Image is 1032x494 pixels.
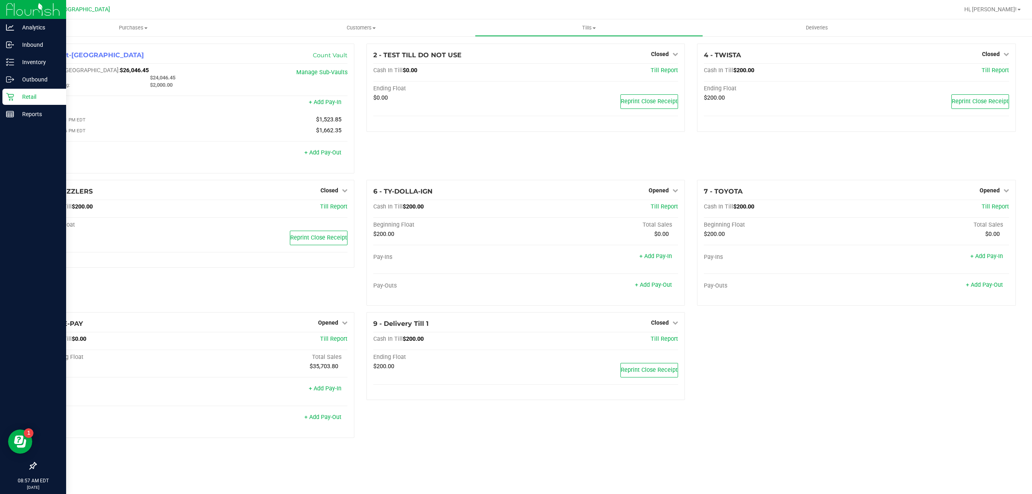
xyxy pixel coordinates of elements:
[72,336,86,342] span: $0.00
[373,188,433,195] span: 6 - TY-DOLLA-IGN
[309,385,341,392] a: + Add Pay-In
[704,188,743,195] span: 7 - TOYOTA
[373,221,526,229] div: Beginning Float
[621,367,678,373] span: Reprint Close Receipt
[290,234,347,241] span: Reprint Close Receipt
[14,57,62,67] p: Inventory
[704,231,725,238] span: $200.00
[964,6,1017,13] span: Hi, [PERSON_NAME]!
[951,94,1009,109] button: Reprint Close Receipt
[704,282,856,290] div: Pay-Outs
[373,363,394,370] span: $200.00
[635,281,672,288] a: + Add Pay-Out
[373,94,388,101] span: $0.00
[6,58,14,66] inline-svg: Inventory
[42,51,144,59] span: 1 - Vault-[GEOGRAPHIC_DATA]
[195,354,347,361] div: Total Sales
[55,6,110,13] span: [GEOGRAPHIC_DATA]
[475,19,703,36] a: Tills
[320,203,347,210] a: Till Report
[526,221,678,229] div: Total Sales
[316,116,341,123] span: $1,523.85
[704,51,741,59] span: 4 - TWISTA
[985,231,1000,238] span: $0.00
[970,253,1003,260] a: + Add Pay-In
[42,150,195,157] div: Pay-Outs
[4,484,62,490] p: [DATE]
[320,336,347,342] a: Till Report
[304,149,341,156] a: + Add Pay-Out
[952,98,1009,105] span: Reprint Close Receipt
[857,221,1009,229] div: Total Sales
[620,94,678,109] button: Reprint Close Receipt
[966,281,1003,288] a: + Add Pay-Out
[296,69,347,76] a: Manage Sub-Vaults
[621,98,678,105] span: Reprint Close Receipt
[373,231,394,238] span: $200.00
[318,319,338,326] span: Opened
[6,93,14,101] inline-svg: Retail
[733,67,754,74] span: $200.00
[72,203,93,210] span: $200.00
[704,254,856,261] div: Pay-Ins
[14,40,62,50] p: Inbound
[6,23,14,31] inline-svg: Analytics
[704,85,856,92] div: Ending Float
[42,386,195,393] div: Pay-Ins
[651,67,678,74] a: Till Report
[8,429,32,454] iframe: Resource center
[639,253,672,260] a: + Add Pay-In
[373,67,403,74] span: Cash In Till
[373,282,526,290] div: Pay-Outs
[6,110,14,118] inline-svg: Reports
[14,92,62,102] p: Retail
[373,336,403,342] span: Cash In Till
[704,94,725,101] span: $200.00
[4,477,62,484] p: 08:57 AM EDT
[795,24,839,31] span: Deliveries
[373,320,429,327] span: 9 - Delivery Till 1
[703,19,931,36] a: Deliveries
[120,67,149,74] span: $26,046.45
[310,363,338,370] span: $35,703.80
[304,414,341,421] a: + Add Pay-Out
[313,52,347,59] a: Count Vault
[704,203,733,210] span: Cash In Till
[373,85,526,92] div: Ending Float
[373,51,462,59] span: 2 - TEST TILL DO NOT USE
[403,336,424,342] span: $200.00
[316,127,341,134] span: $1,662.35
[651,203,678,210] a: Till Report
[654,231,669,238] span: $0.00
[14,109,62,119] p: Reports
[150,82,173,88] span: $2,000.00
[373,354,526,361] div: Ending Float
[704,221,856,229] div: Beginning Float
[982,67,1009,74] a: Till Report
[320,187,338,194] span: Closed
[980,187,1000,194] span: Opened
[42,354,195,361] div: Beginning Float
[373,203,403,210] span: Cash In Till
[373,254,526,261] div: Pay-Ins
[290,231,347,245] button: Reprint Close Receipt
[651,336,678,342] span: Till Report
[475,24,702,31] span: Tills
[150,75,175,81] span: $24,046.45
[247,19,475,36] a: Customers
[42,415,195,422] div: Pay-Outs
[248,24,474,31] span: Customers
[733,203,754,210] span: $200.00
[42,67,120,74] span: Cash In [GEOGRAPHIC_DATA]:
[649,187,669,194] span: Opened
[620,363,678,377] button: Reprint Close Receipt
[6,41,14,49] inline-svg: Inbound
[6,75,14,83] inline-svg: Outbound
[19,19,247,36] a: Purchases
[14,75,62,84] p: Outbound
